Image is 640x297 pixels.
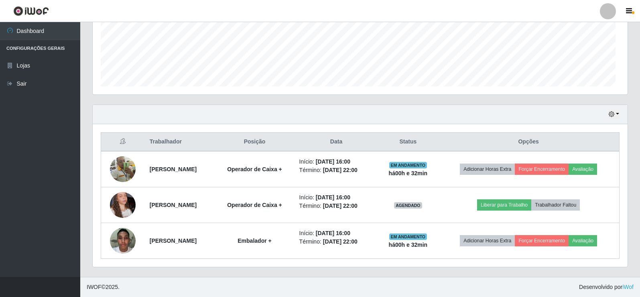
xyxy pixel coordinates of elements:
button: Avaliação [569,235,597,246]
strong: Operador de Caixa + [227,166,282,172]
img: 1607202884102.jpeg [110,156,136,182]
time: [DATE] 22:00 [323,167,358,173]
th: Status [378,133,438,152]
li: Término: [299,202,374,210]
img: CoreUI Logo [13,6,49,16]
img: 1756156445652.jpeg [110,182,136,228]
button: Adicionar Horas Extra [460,235,515,246]
time: [DATE] 16:00 [316,230,350,236]
strong: Operador de Caixa + [227,202,282,208]
li: Término: [299,238,374,246]
strong: [PERSON_NAME] [150,238,197,244]
li: Início: [299,193,374,202]
li: Término: [299,166,374,174]
strong: há 00 h e 32 min [389,170,428,176]
th: Data [295,133,378,152]
span: Desenvolvido por [579,283,634,291]
button: Avaliação [569,164,597,175]
li: Início: [299,229,374,238]
span: IWOF [87,284,102,290]
button: Forçar Encerramento [515,235,569,246]
li: Início: [299,158,374,166]
th: Opções [438,133,619,152]
button: Forçar Encerramento [515,164,569,175]
button: Trabalhador Faltou [531,199,580,211]
img: 1752181822645.jpeg [110,223,136,258]
span: EM ANDAMENTO [389,162,427,168]
span: EM ANDAMENTO [389,234,427,240]
span: © 2025 . [87,283,120,291]
time: [DATE] 16:00 [316,194,350,201]
strong: [PERSON_NAME] [150,202,197,208]
th: Posição [215,133,294,152]
a: iWof [622,284,634,290]
button: Liberar para Trabalho [477,199,531,211]
strong: [PERSON_NAME] [150,166,197,172]
time: [DATE] 22:00 [323,238,358,245]
strong: há 00 h e 32 min [389,242,428,248]
time: [DATE] 16:00 [316,158,350,165]
strong: Embalador + [238,238,271,244]
time: [DATE] 22:00 [323,203,358,209]
th: Trabalhador [145,133,215,152]
button: Adicionar Horas Extra [460,164,515,175]
span: AGENDADO [394,202,422,209]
